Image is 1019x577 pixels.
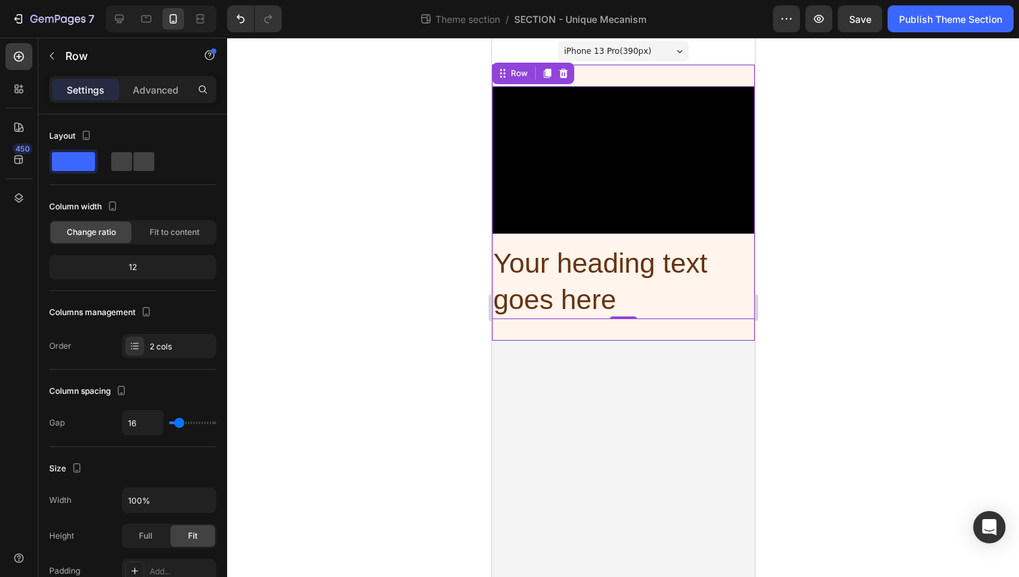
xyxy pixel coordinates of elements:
[150,226,199,238] span: Fit to content
[505,12,509,26] span: /
[838,5,882,32] button: Save
[49,460,85,478] div: Size
[49,127,94,145] div: Layout
[49,565,80,577] div: Padding
[899,12,1002,26] div: Publish Theme Section
[52,258,214,277] div: 12
[227,5,282,32] div: Undo/Redo
[67,226,116,238] span: Change ratio
[139,530,152,542] span: Full
[13,143,32,154] div: 450
[433,12,503,26] span: Theme section
[49,530,74,542] div: Height
[849,13,871,25] span: Save
[49,304,154,322] div: Columns management
[49,417,65,429] div: Gap
[150,341,213,353] div: 2 cols
[973,511,1006,543] div: Open Intercom Messenger
[49,382,129,401] div: Column spacing
[88,11,94,27] p: 7
[49,494,71,506] div: Width
[888,5,1014,32] button: Publish Theme Section
[67,83,104,97] p: Settings
[49,198,121,216] div: Column width
[123,411,163,435] input: Auto
[133,83,179,97] p: Advanced
[65,48,180,64] p: Row
[492,38,755,577] iframe: Design area
[188,530,197,542] span: Fit
[5,5,100,32] button: 7
[123,488,216,512] input: Auto
[514,12,646,26] span: SECTION - Unique Mecanism
[49,340,71,352] div: Order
